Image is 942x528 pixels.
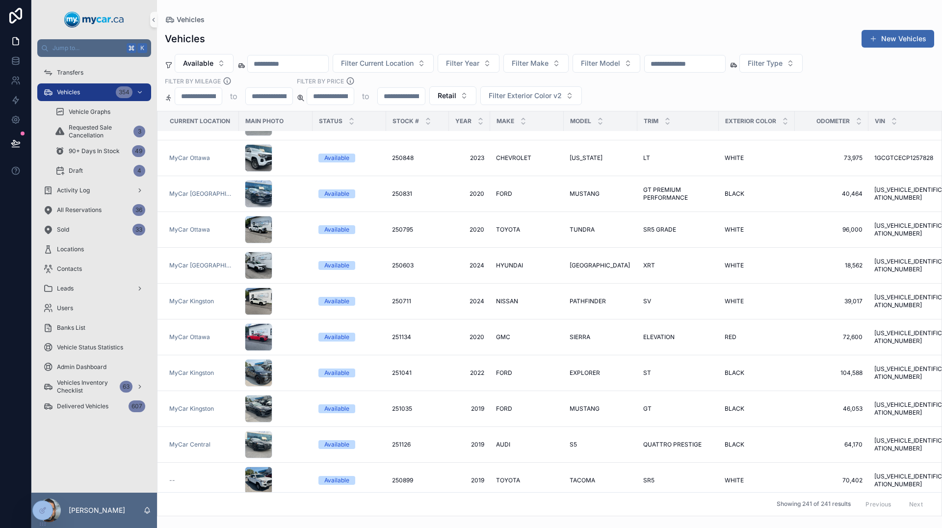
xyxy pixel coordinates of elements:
[725,262,744,269] span: WHITE
[57,363,106,371] span: Admin Dashboard
[643,333,675,341] span: ELEVATION
[169,262,233,269] span: MyCar [GEOGRAPHIC_DATA]
[643,369,713,377] a: ST
[496,405,512,413] span: FORD
[455,441,484,449] a: 2019
[455,369,484,377] a: 2022
[392,476,413,484] span: 250899
[169,333,233,341] a: MyCar Ottawa
[392,333,443,341] a: 251134
[570,226,595,234] span: TUNDRA
[324,297,349,306] div: Available
[570,369,631,377] a: EXPLORER
[801,297,863,305] span: 39,017
[57,186,90,194] span: Activity Log
[862,30,934,48] button: New Vehicles
[643,154,650,162] span: LT
[318,333,380,342] a: Available
[801,154,863,162] a: 73,975
[37,280,151,297] a: Leads
[170,117,230,125] span: Current Location
[392,226,443,234] a: 250795
[392,405,412,413] span: 251035
[169,333,210,341] a: MyCar Ottawa
[570,297,606,305] span: PATHFINDER
[455,333,484,341] span: 2020
[455,117,471,125] span: Year
[643,154,713,162] a: LT
[455,262,484,269] a: 2024
[318,476,380,485] a: Available
[801,405,863,413] a: 46,053
[725,333,736,341] span: RED
[496,154,558,162] a: CHEVROLET
[392,297,411,305] span: 250711
[169,190,233,198] a: MyCar [GEOGRAPHIC_DATA]
[132,204,145,216] div: 36
[37,240,151,258] a: Locations
[52,44,123,52] span: Jump to...
[801,190,863,198] span: 40,464
[318,404,380,413] a: Available
[570,369,600,377] span: EXPLORER
[801,333,863,341] a: 72,600
[777,501,851,508] span: Showing 241 of 241 results
[132,224,145,236] div: 33
[169,441,210,449] a: MyCar Central
[496,262,558,269] a: HYUNDAI
[801,441,863,449] a: 64,170
[725,154,744,162] span: WHITE
[570,405,600,413] span: MUSTANG
[392,441,443,449] a: 251126
[429,86,476,105] button: Select Button
[725,226,744,234] span: WHITE
[392,154,414,162] span: 250848
[489,91,562,101] span: Filter Exterior Color v2
[69,167,83,175] span: Draft
[455,154,484,162] a: 2023
[455,405,484,413] a: 2019
[392,190,412,198] span: 250831
[496,226,558,234] a: TOYOTA
[801,369,863,377] span: 104,588
[643,405,652,413] span: GT
[169,226,210,234] a: MyCar Ottawa
[438,54,499,73] button: Select Button
[57,324,85,332] span: Banks List
[37,397,151,415] a: Delivered Vehicles607
[392,369,412,377] span: 251041
[392,333,411,341] span: 251134
[57,285,74,292] span: Leads
[801,226,863,234] span: 96,000
[725,190,789,198] a: BLACK
[333,54,434,73] button: Select Button
[643,226,713,234] a: SR5 GRADE
[324,189,349,198] div: Available
[318,189,380,198] a: Available
[169,297,233,305] a: MyCar Kingston
[37,201,151,219] a: All Reservations36
[570,226,631,234] a: TUNDRA
[643,476,654,484] span: SR5
[392,262,443,269] a: 250603
[643,441,702,449] span: QUATTRO PRESTIGE
[455,297,484,305] a: 2024
[183,58,213,68] span: Available
[69,147,120,155] span: 90+ Days In Stock
[392,262,414,269] span: 250603
[725,297,789,305] a: WHITE
[816,117,850,125] span: Odometer
[725,405,744,413] span: BLACK
[643,333,713,341] a: ELEVATION
[455,226,484,234] a: 2020
[49,103,151,121] a: Vehicle Graphs
[177,15,205,25] span: Vehicles
[133,165,145,177] div: 4
[725,297,744,305] span: WHITE
[69,124,130,139] span: Requested Sale Cancellation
